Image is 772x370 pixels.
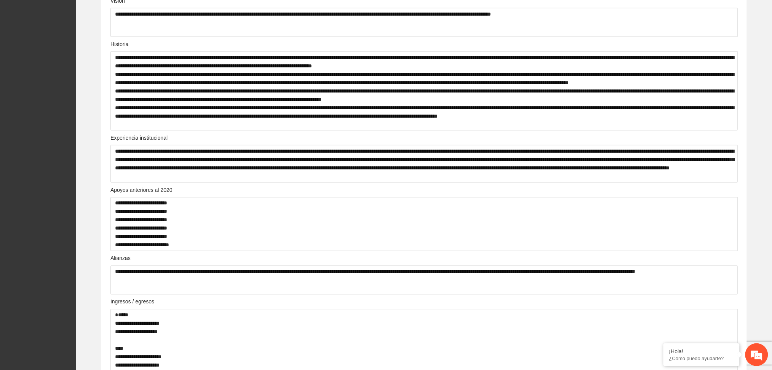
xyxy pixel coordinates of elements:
[110,186,173,194] label: Apoyos anteriores al 2020
[110,134,168,142] label: Experiencia institucional
[44,102,105,179] span: Estamos en línea.
[669,356,734,361] p: ¿Cómo puedo ayudarte?
[669,348,734,354] div: ¡Hola!
[110,298,154,306] label: Ingresos / egresos
[40,39,128,49] div: Chatee con nosotros ahora
[125,4,143,22] div: Minimizar ventana de chat en vivo
[4,208,145,234] textarea: Escriba su mensaje y pulse “Intro”
[110,40,128,48] label: Historia
[110,254,131,263] label: Alianzas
